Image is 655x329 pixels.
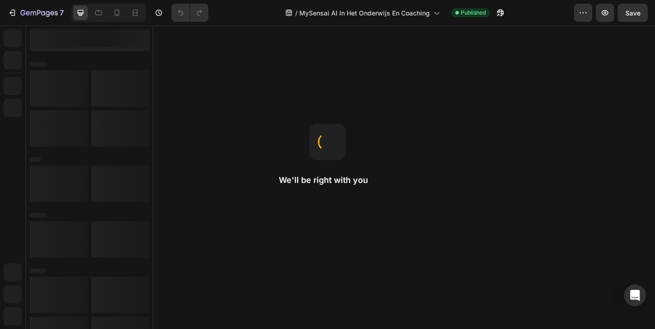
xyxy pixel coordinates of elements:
[4,4,68,22] button: 7
[624,284,646,306] div: Open Intercom Messenger
[618,4,648,22] button: Save
[60,7,64,18] p: 7
[299,8,430,18] span: MySensai AI In Het Onderwijs En Coaching
[625,9,640,17] span: Save
[295,8,297,18] span: /
[279,175,376,186] h2: We'll be right with you
[461,9,486,17] span: Published
[171,4,208,22] div: Undo/Redo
